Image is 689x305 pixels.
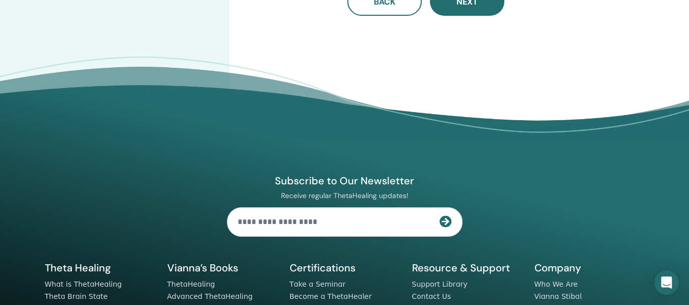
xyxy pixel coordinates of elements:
[45,261,155,274] h5: Theta Healing
[412,280,468,288] a: Support Library
[167,280,215,288] a: ThetaHealing
[45,280,122,288] a: What is ThetaHealing
[167,292,253,300] a: Advanced ThetaHealing
[534,261,645,274] h5: Company
[45,292,108,300] a: Theta Brain State
[290,261,400,274] h5: Certifications
[412,261,522,274] h5: Resource & Support
[167,261,277,274] h5: Vianna’s Books
[412,292,451,300] a: Contact Us
[534,292,582,300] a: Vianna Stibal
[290,292,372,300] a: Become a ThetaHealer
[227,191,463,200] p: Receive regular ThetaHealing updates!
[534,280,578,288] a: Who We Are
[654,270,679,295] div: Open Intercom Messenger
[227,174,463,187] h4: Subscribe to Our Newsletter
[290,280,346,288] a: Take a Seminar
